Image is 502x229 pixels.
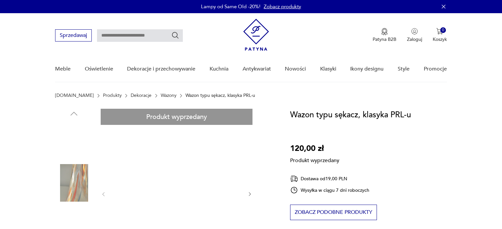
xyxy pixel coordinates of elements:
img: Patyna - sklep z meblami i dekoracjami vintage [243,19,269,51]
img: Ikona medalu [381,28,388,35]
button: Sprzedawaj [55,29,92,42]
p: Produkt wyprzedany [290,155,339,164]
a: Nowości [285,56,306,82]
a: Oświetlenie [85,56,113,82]
img: Ikonka użytkownika [411,28,418,35]
div: 0 [440,27,446,33]
a: Produkty [103,93,122,98]
a: Promocje [424,56,447,82]
p: Lampy od Same Old -20%! [201,3,260,10]
a: Dekoracje [131,93,151,98]
p: Wazon typu sękacz, klasyka PRL-u [185,93,255,98]
button: Zaloguj [407,28,422,43]
p: Patyna B2B [373,36,396,43]
button: Patyna B2B [373,28,396,43]
a: [DOMAIN_NAME] [55,93,94,98]
a: Style [398,56,410,82]
img: Ikona dostawy [290,175,298,183]
a: Antykwariat [243,56,271,82]
a: Ikony designu [350,56,384,82]
h1: Wazon typu sękacz, klasyka PRL-u [290,109,411,121]
button: 0Koszyk [433,28,447,43]
div: Dostawa od 19,00 PLN [290,175,369,183]
div: Wysyłka w ciągu 7 dni roboczych [290,186,369,194]
a: Ikona medaluPatyna B2B [373,28,396,43]
a: Klasyki [320,56,336,82]
a: Zobacz produkty [264,3,301,10]
p: Zaloguj [407,36,422,43]
a: Wazony [161,93,177,98]
p: 120,00 zł [290,142,339,155]
button: Szukaj [171,31,179,39]
p: Koszyk [433,36,447,43]
a: Kuchnia [210,56,228,82]
img: Ikona koszyka [436,28,443,35]
a: Dekoracje i przechowywanie [127,56,195,82]
a: Sprzedawaj [55,34,92,38]
button: Zobacz podobne produkty [290,205,377,220]
a: Meble [55,56,71,82]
